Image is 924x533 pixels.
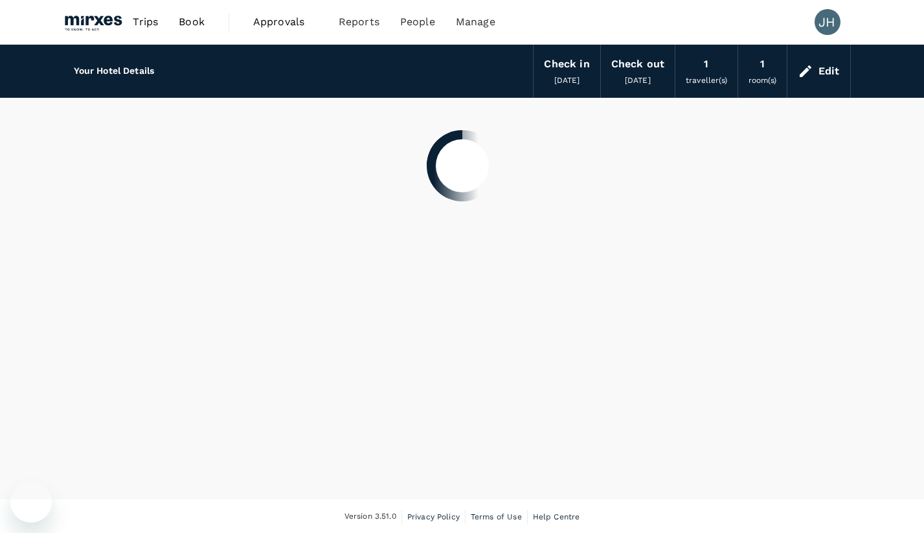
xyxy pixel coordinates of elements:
[407,510,460,524] a: Privacy Policy
[749,76,776,85] span: room(s)
[611,55,664,73] div: Check out
[815,9,840,35] div: JH
[533,510,580,524] a: Help Centre
[533,512,580,521] span: Help Centre
[133,14,158,30] span: Trips
[344,510,396,523] span: Version 3.51.0
[74,64,155,78] h6: Your Hotel Details
[400,14,435,30] span: People
[407,512,460,521] span: Privacy Policy
[63,8,123,36] img: Mirxes Holding Pte Ltd
[625,76,651,85] span: [DATE]
[554,76,580,85] span: [DATE]
[456,14,495,30] span: Manage
[253,14,318,30] span: Approvals
[544,55,589,73] div: Check in
[818,62,840,80] div: Edit
[704,55,708,73] div: 1
[471,512,522,521] span: Terms of Use
[686,76,727,85] span: traveller(s)
[179,14,205,30] span: Book
[760,55,765,73] div: 1
[10,481,52,523] iframe: Button to launch messaging window
[471,510,522,524] a: Terms of Use
[339,14,379,30] span: Reports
